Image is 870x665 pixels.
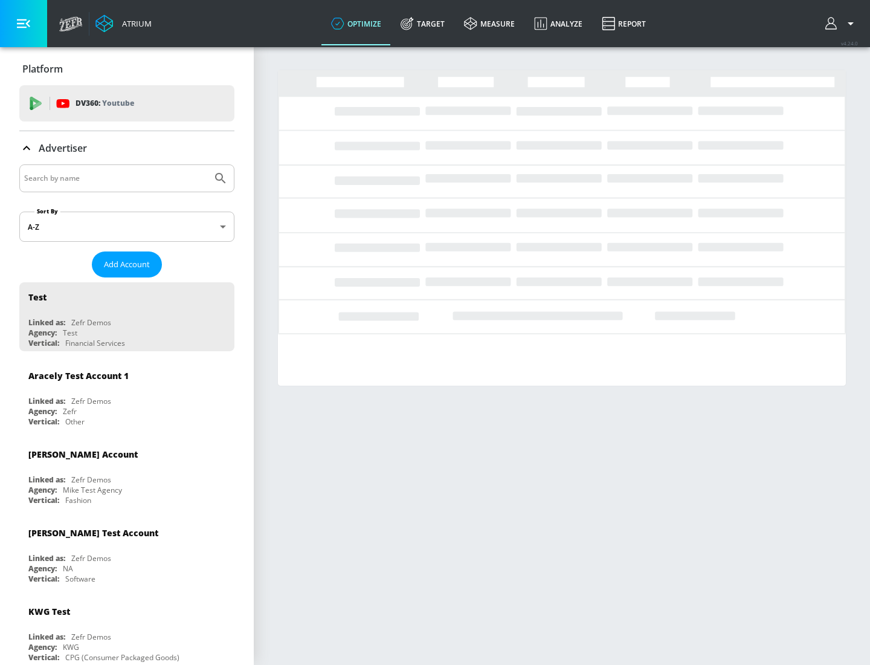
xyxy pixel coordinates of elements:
div: [PERSON_NAME] AccountLinked as:Zefr DemosAgency:Mike Test AgencyVertical:Fashion [19,440,234,508]
div: Advertiser [19,131,234,165]
div: Aracely Test Account 1Linked as:Zefr DemosAgency:ZefrVertical:Other [19,361,234,430]
div: Test [63,328,77,338]
div: A-Z [19,212,234,242]
a: Target [391,2,454,45]
div: TestLinked as:Zefr DemosAgency:TestVertical:Financial Services [19,282,234,351]
div: NA [63,563,73,574]
div: Mike Test Agency [63,485,122,495]
div: Software [65,574,95,584]
div: Agency: [28,642,57,652]
div: Agency: [28,485,57,495]
p: Youtube [102,97,134,109]
div: Linked as: [28,396,65,406]
div: KWG [63,642,79,652]
a: Analyze [524,2,592,45]
div: CPG (Consumer Packaged Goods) [65,652,179,663]
div: Zefr Demos [71,553,111,563]
div: Vertical: [28,417,59,427]
a: Atrium [95,15,152,33]
div: Atrium [117,18,152,29]
div: Vertical: [28,574,59,584]
button: Add Account [92,251,162,277]
div: Zefr Demos [71,396,111,406]
div: Vertical: [28,338,59,348]
div: Zefr Demos [71,317,111,328]
div: Linked as: [28,317,65,328]
div: [PERSON_NAME] Test AccountLinked as:Zefr DemosAgency:NAVertical:Software [19,518,234,587]
p: DV360: [76,97,134,110]
input: Search by name [24,170,207,186]
div: Zefr Demos [71,475,111,485]
span: Add Account [104,258,150,271]
div: Linked as: [28,632,65,642]
div: Platform [19,52,234,86]
div: [PERSON_NAME] Account [28,449,138,460]
span: v 4.24.0 [841,40,858,47]
div: Linked as: [28,475,65,485]
a: optimize [321,2,391,45]
div: Test [28,291,47,303]
p: Advertiser [39,141,87,155]
div: [PERSON_NAME] Test Account [28,527,158,539]
div: Fashion [65,495,91,505]
p: Platform [22,62,63,76]
div: Linked as: [28,553,65,563]
div: Agency: [28,328,57,338]
div: Financial Services [65,338,125,348]
div: Other [65,417,85,427]
div: Zefr Demos [71,632,111,642]
label: Sort By [34,207,60,215]
div: Agency: [28,406,57,417]
div: KWG Test [28,606,70,617]
div: Zefr [63,406,77,417]
a: Report [592,2,656,45]
a: measure [454,2,524,45]
div: Vertical: [28,495,59,505]
div: DV360: Youtube [19,85,234,122]
div: Vertical: [28,652,59,663]
div: Agency: [28,563,57,574]
div: Aracely Test Account 1 [28,370,129,381]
